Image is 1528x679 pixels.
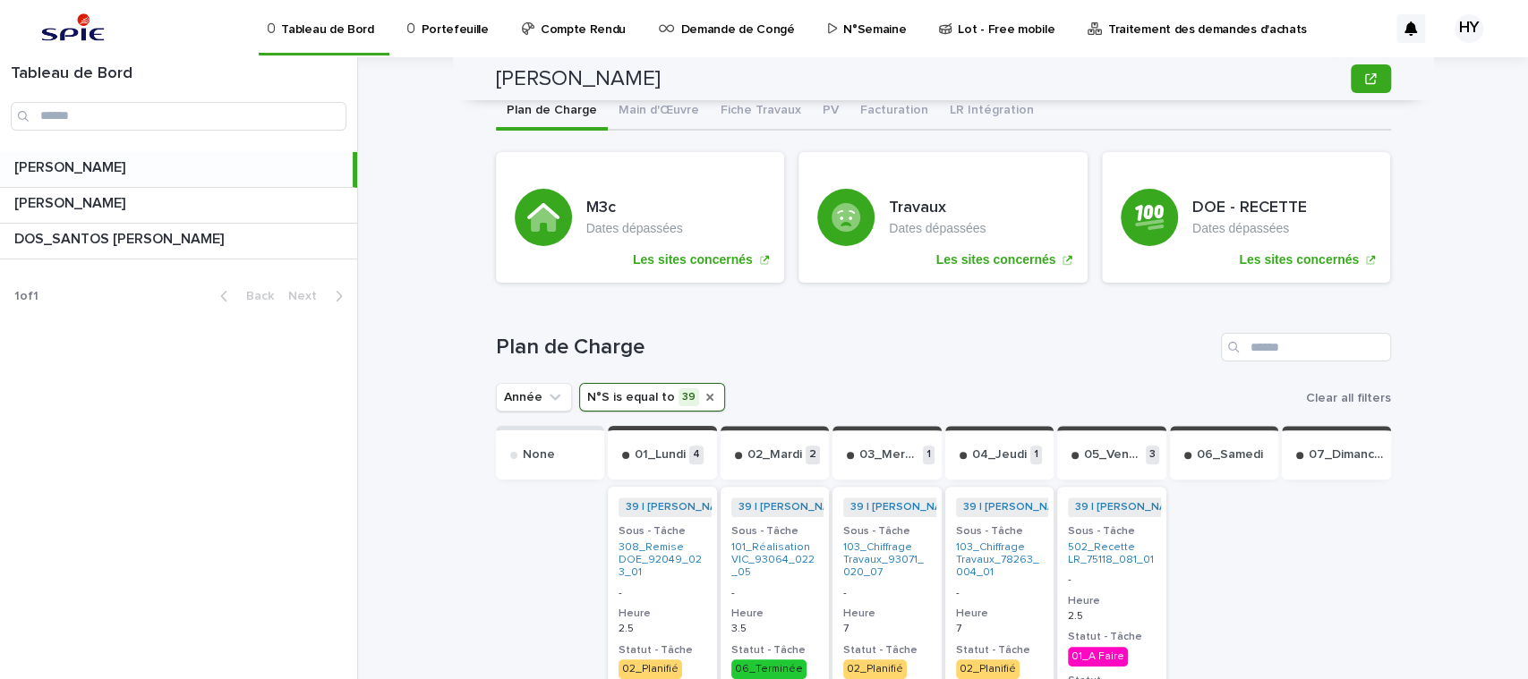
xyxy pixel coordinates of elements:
h3: Sous - Tâche [619,524,706,539]
a: 103_Chiffrage Travaux_78263_004_01 [956,541,1044,580]
h3: Heure [956,607,1044,621]
h1: Tableau de Bord [11,64,346,84]
p: Les sites concernés [1239,252,1359,267]
p: - [843,587,931,599]
button: PV [812,93,849,131]
p: 3 [1146,446,1159,464]
h3: Statut - Tâche [731,643,819,658]
button: Fiche Travaux [710,93,812,131]
h1: Plan de Charge [496,335,1214,361]
p: 7 [956,623,1044,635]
p: - [956,587,1044,599]
h3: DOE - RECETTE [1192,199,1307,218]
p: 06_Samedi [1197,447,1263,463]
p: 4 [689,446,704,464]
h3: Statut - Tâche [619,643,706,658]
button: Facturation [849,93,939,131]
p: 2.5 [619,623,706,635]
p: 03_Mercredi [859,447,919,463]
p: - [731,587,819,599]
button: Next [281,288,357,304]
h3: Sous - Tâche [843,524,931,539]
input: Search [11,102,346,131]
button: Année [496,383,572,412]
h3: Heure [843,607,931,621]
div: HY [1455,14,1483,43]
h3: Travaux [889,199,986,218]
p: 2.5 [1068,610,1156,623]
a: 39 | [PERSON_NAME] | 2025 [963,501,1109,513]
p: 2 [806,446,820,464]
p: 07_Dimanche [1309,447,1384,463]
span: Next [288,290,328,302]
h3: Heure [619,607,706,621]
button: LR Intégration [939,93,1045,131]
div: 01_A Faire [1068,647,1128,666]
p: Les sites concernés [935,252,1055,267]
a: 103_Chiffrage Travaux_93071_020_07 [843,541,931,580]
button: Back [206,288,281,304]
p: 04_Jeudi [972,447,1027,463]
h3: Sous - Tâche [731,524,819,539]
a: 39 | [PERSON_NAME] | 2025 [1075,501,1221,513]
button: N°S [579,383,725,412]
div: 02_Planifié [843,659,907,679]
a: Les sites concernés [496,152,785,283]
p: 7 [843,623,931,635]
h3: Sous - Tâche [956,524,1044,539]
p: 3.5 [731,623,819,635]
p: Les sites concernés [633,252,753,267]
button: Plan de Charge [496,93,608,131]
a: 308_Remise DOE_92049_023_01 [619,541,706,580]
p: 02_Mardi [747,447,802,463]
h3: Statut - Tâche [1068,630,1156,644]
h3: Sous - Tâche [1068,524,1156,539]
h3: Heure [731,607,819,621]
h3: Statut - Tâche [843,643,931,658]
input: Search [1221,333,1391,361]
p: 1 [923,446,935,464]
a: 39 | [PERSON_NAME] | 2025 [738,501,884,513]
div: 02_Planifié [956,659,1020,679]
button: Main d'Œuvre [608,93,710,131]
p: [PERSON_NAME] [14,156,129,176]
p: - [1068,573,1156,586]
a: 39 | [PERSON_NAME] | 2025 [850,501,996,513]
p: 01_Lundi [635,447,686,463]
a: 101_Réalisation VIC_93064_022_05 [731,541,819,580]
button: Clear all filters [1299,385,1391,412]
a: 502_Recette LR_75118_081_01 [1068,541,1156,567]
h2: [PERSON_NAME] [496,66,661,92]
p: 05_Vendredi [1084,447,1142,463]
h3: Heure [1068,594,1156,608]
a: 39 | [PERSON_NAME] | 2025 [626,501,772,513]
h3: M3c [586,199,683,218]
p: Dates dépassées [889,221,986,236]
div: 06_Terminée [731,659,807,679]
span: Back [235,290,274,302]
p: [PERSON_NAME] [14,191,129,212]
p: Dates dépassées [586,221,683,236]
div: 02_Planifié [619,659,682,679]
p: None [523,447,555,463]
p: Dates dépassées [1192,221,1307,236]
p: 1 [1030,446,1042,464]
a: Les sites concernés [1102,152,1391,283]
a: Les sites concernés [798,152,1088,283]
p: - [619,587,706,599]
p: DOS_SANTOS [PERSON_NAME] [14,227,227,248]
span: Clear all filters [1306,392,1391,404]
img: svstPd6MQfCT1uX1QGkG [36,11,110,47]
h3: Statut - Tâche [956,643,1044,658]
